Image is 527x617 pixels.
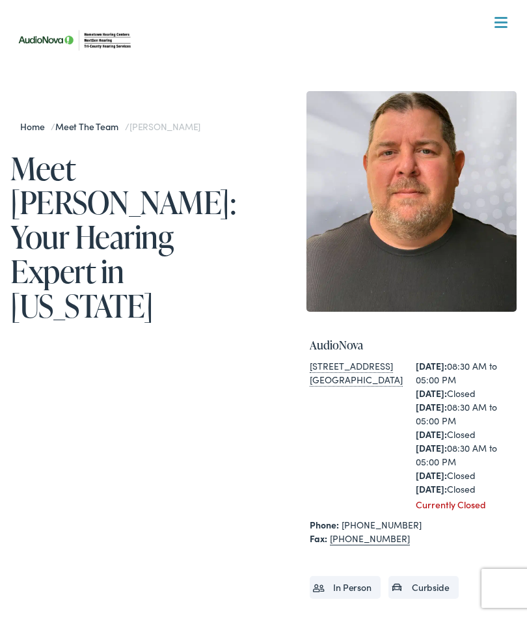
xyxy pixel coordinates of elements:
li: In Person [310,576,381,599]
a: Meet the Team [55,120,125,133]
a: What We Offer [20,52,517,92]
div: 08:30 AM to 05:00 PM Closed 08:30 AM to 05:00 PM Closed 08:30 AM to 05:00 PM Closed Closed [416,359,513,496]
span: [PERSON_NAME] [129,120,200,133]
li: Curbside [388,576,459,599]
strong: Fax: [310,532,327,545]
a: Home [20,120,51,133]
a: [PHONE_NUMBER] [342,518,422,531]
span: / / [20,120,200,133]
h4: AudioNova [310,338,513,352]
h1: Meet [PERSON_NAME]: Your Hearing Expert in [US_STATE] [10,151,263,323]
strong: [DATE]: [416,359,447,372]
strong: [DATE]: [416,400,447,413]
strong: [DATE]: [416,469,447,482]
strong: Phone: [310,518,339,531]
strong: [DATE]: [416,482,447,495]
strong: [DATE]: [416,387,447,400]
strong: [DATE]: [416,441,447,454]
div: Currently Closed [416,498,513,512]
strong: [DATE]: [416,428,447,441]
